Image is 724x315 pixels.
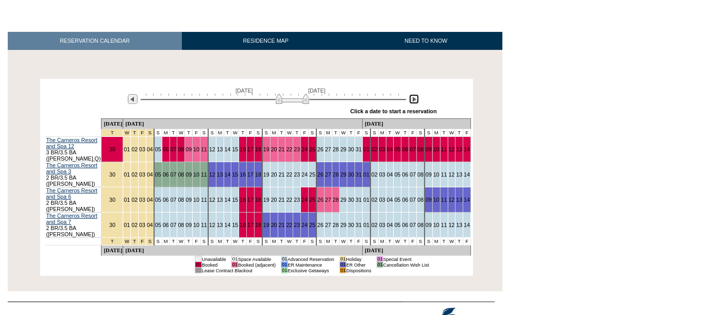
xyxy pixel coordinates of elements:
td: S [363,129,371,137]
a: 08 [417,146,424,152]
td: T [278,238,285,246]
a: 13 [217,222,223,228]
a: 05 [155,222,161,228]
td: S [417,129,425,137]
td: W [231,129,239,137]
a: 03 [139,197,145,203]
a: 12 [449,222,455,228]
a: 31 [356,171,362,178]
a: 12 [209,197,215,203]
a: 04 [387,222,393,228]
td: Independence Day 2026 [146,129,154,137]
a: 30 [348,222,354,228]
td: T [170,238,177,246]
a: 09 [426,197,432,203]
a: 05 [155,197,161,203]
td: F [247,238,255,246]
a: 01 [363,146,369,152]
a: 17 [247,222,254,228]
a: 02 [131,197,138,203]
td: S [371,238,378,246]
td: S [255,129,262,137]
a: 07 [171,146,177,152]
a: 10 [193,171,199,178]
a: 04 [147,197,153,203]
a: 28 [333,222,339,228]
a: 04 [147,171,153,178]
a: 09 [426,222,432,228]
a: 31 [356,197,362,203]
td: W [177,238,185,246]
td: T [440,238,448,246]
a: 07 [410,171,416,178]
a: 02 [131,146,138,152]
a: 25 [309,197,315,203]
a: 07 [171,197,177,203]
a: 20 [271,197,277,203]
a: 14 [464,222,470,228]
td: M [378,129,386,137]
a: 03 [379,171,385,178]
a: 28 [333,171,339,178]
td: [DATE] [123,119,363,129]
td: Independence Day 2026 [102,129,123,137]
td: F [409,129,417,137]
a: 07 [410,222,416,228]
td: T [456,238,463,246]
a: 19 [263,222,270,228]
td: S [154,129,162,137]
a: 31 [356,146,362,152]
a: 03 [139,171,145,178]
td: M [432,238,440,246]
td: T [332,129,340,137]
a: 18 [255,222,261,228]
td: Independence Day 2026 [139,238,146,246]
a: 08 [178,146,184,152]
td: M [378,238,386,246]
td: 2 BR/3.5 BA ([PERSON_NAME]) [45,213,102,238]
a: 30 [348,171,354,178]
a: 30 [109,171,115,178]
a: 11 [201,222,207,228]
a: 09 [426,171,432,178]
td: F [301,129,309,137]
img: Next [409,94,419,104]
a: 29 [340,222,346,228]
td: S [309,238,316,246]
a: 18 [255,146,261,152]
a: 28 [333,146,339,152]
td: [DATE] [102,119,123,129]
a: 30 [348,146,354,152]
td: T [278,129,285,137]
td: F [247,129,255,137]
td: T [185,129,193,137]
td: F [463,129,471,137]
a: 22 [286,146,292,152]
a: 13 [456,171,462,178]
td: Independence Day 2026 [102,238,123,246]
td: F [355,129,363,137]
a: 06 [163,197,169,203]
td: W [285,129,293,137]
td: T [224,238,231,246]
a: 08 [417,171,424,178]
td: Independence Day 2026 [139,129,146,137]
a: 29 [340,197,346,203]
a: 08 [178,197,184,203]
img: Previous [128,94,138,104]
td: S [200,238,208,246]
a: 30 [109,197,115,203]
td: S [425,129,432,137]
td: W [285,238,293,246]
a: 11 [441,197,447,203]
td: W [340,238,347,246]
a: 07 [410,197,416,203]
td: S [371,129,378,137]
a: 20 [271,222,277,228]
td: S [363,238,371,246]
a: 16 [240,146,246,152]
a: 14 [225,222,231,228]
td: Independence Day 2026 [131,238,139,246]
td: T [401,238,409,246]
td: T [239,129,247,137]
